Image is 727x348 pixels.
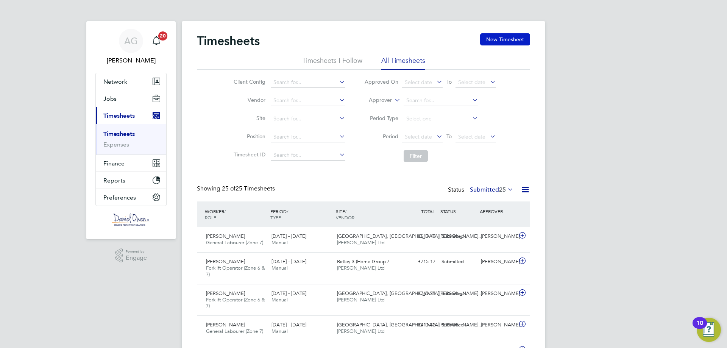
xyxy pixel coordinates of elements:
[96,172,166,189] button: Reports
[697,318,721,342] button: Open Resource Center, 10 new notifications
[478,319,517,331] div: [PERSON_NAME]
[302,56,362,70] li: Timesheets I Follow
[399,287,438,300] div: £761.31
[438,319,478,331] div: Submitted
[271,132,345,142] input: Search for...
[103,194,136,201] span: Preferences
[271,95,345,106] input: Search for...
[197,33,260,48] h2: Timesheets
[271,290,306,297] span: [DATE] - [DATE]
[95,214,167,226] a: Go to home page
[358,97,392,104] label: Approver
[86,21,176,239] nav: Main navigation
[337,321,483,328] span: [GEOGRAPHIC_DATA], [GEOGRAPHIC_DATA][PERSON_NAME]…
[206,321,245,328] span: [PERSON_NAME]
[206,258,245,265] span: [PERSON_NAME]
[399,230,438,243] div: £617.43
[222,185,236,192] span: 25 of
[438,256,478,268] div: Submitted
[96,155,166,172] button: Finance
[444,77,454,87] span: To
[96,189,166,206] button: Preferences
[438,287,478,300] div: Submitted
[197,185,276,193] div: Showing
[222,185,275,192] span: 25 Timesheets
[124,36,138,46] span: AG
[478,230,517,243] div: [PERSON_NAME]
[337,233,483,239] span: [GEOGRAPHIC_DATA], [GEOGRAPHIC_DATA][PERSON_NAME]…
[696,323,703,333] div: 10
[271,265,288,271] span: Manual
[231,151,265,158] label: Timesheet ID
[336,214,354,220] span: VENDOR
[126,255,147,261] span: Engage
[345,208,346,214] span: /
[399,319,438,331] div: £411.62
[206,328,263,334] span: General Labourer (Zone 7)
[206,239,263,246] span: General Labourer (Zone 7)
[405,133,432,140] span: Select date
[158,31,167,41] span: 20
[149,29,164,53] a: 20
[95,56,167,65] span: Amy Garcia
[271,77,345,88] input: Search for...
[337,297,385,303] span: [PERSON_NAME] Ltd
[337,290,483,297] span: [GEOGRAPHIC_DATA], [GEOGRAPHIC_DATA][PERSON_NAME]…
[271,328,288,334] span: Manual
[478,287,517,300] div: [PERSON_NAME]
[203,204,268,224] div: WORKER
[444,131,454,141] span: To
[287,208,288,214] span: /
[205,214,216,220] span: ROLE
[438,230,478,243] div: Submitted
[231,97,265,103] label: Vendor
[421,208,435,214] span: TOTAL
[103,130,135,137] a: Timesheets
[364,115,398,122] label: Period Type
[231,78,265,85] label: Client Config
[470,186,513,194] label: Submitted
[206,297,265,309] span: Forklift Operator (Zone 6 & 7)
[206,265,265,278] span: Forklift Operator (Zone 6 & 7)
[337,258,394,265] span: Birtley 3 (Home Group /…
[206,233,245,239] span: [PERSON_NAME]
[96,107,166,124] button: Timesheets
[337,265,385,271] span: [PERSON_NAME] Ltd
[112,214,150,226] img: danielowen-logo-retina.png
[271,114,345,124] input: Search for...
[103,78,127,85] span: Network
[478,256,517,268] div: [PERSON_NAME]
[271,233,306,239] span: [DATE] - [DATE]
[206,290,245,297] span: [PERSON_NAME]
[458,133,485,140] span: Select date
[96,73,166,90] button: Network
[103,160,125,167] span: Finance
[364,133,398,140] label: Period
[271,239,288,246] span: Manual
[103,141,129,148] a: Expenses
[337,239,385,246] span: [PERSON_NAME] Ltd
[271,321,306,328] span: [DATE] - [DATE]
[271,297,288,303] span: Manual
[364,78,398,85] label: Approved On
[224,208,226,214] span: /
[96,90,166,107] button: Jobs
[381,56,425,70] li: All Timesheets
[334,204,399,224] div: SITE
[103,95,117,102] span: Jobs
[448,185,515,195] div: Status
[268,204,334,224] div: PERIOD
[458,79,485,86] span: Select date
[231,133,265,140] label: Position
[478,204,517,218] div: APPROVER
[404,114,478,124] input: Select one
[499,186,506,194] span: 25
[95,29,167,65] a: AG[PERSON_NAME]
[337,328,385,334] span: [PERSON_NAME] Ltd
[480,33,530,45] button: New Timesheet
[399,256,438,268] div: £715.17
[126,248,147,255] span: Powered by
[404,95,478,106] input: Search for...
[438,204,478,218] div: STATUS
[231,115,265,122] label: Site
